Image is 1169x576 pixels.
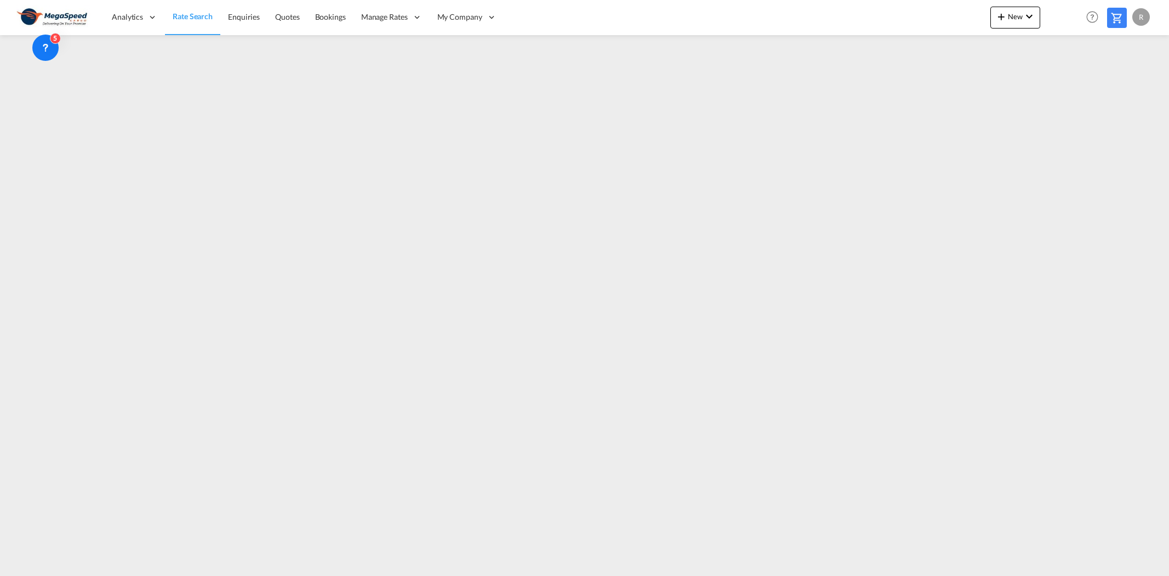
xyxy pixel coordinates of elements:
[228,12,260,21] span: Enquiries
[990,7,1040,29] button: icon-plus 400-fgNewicon-chevron-down
[1132,8,1150,26] div: R
[173,12,213,21] span: Rate Search
[361,12,408,22] span: Manage Rates
[16,5,90,30] img: ad002ba0aea611eda5429768204679d3.JPG
[1083,8,1107,27] div: Help
[315,12,346,21] span: Bookings
[1083,8,1102,26] span: Help
[995,10,1008,23] md-icon: icon-plus 400-fg
[1023,10,1036,23] md-icon: icon-chevron-down
[995,12,1036,21] span: New
[112,12,143,22] span: Analytics
[437,12,482,22] span: My Company
[275,12,299,21] span: Quotes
